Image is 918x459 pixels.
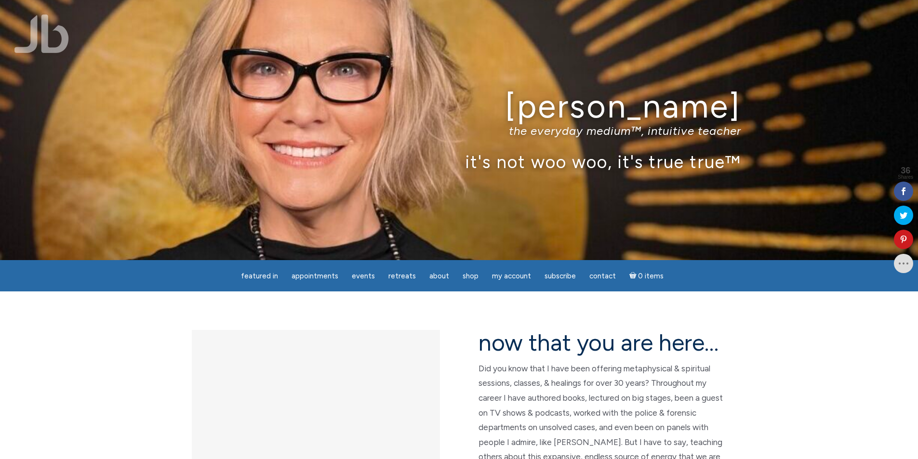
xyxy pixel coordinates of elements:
span: Subscribe [545,272,576,280]
span: Shop [463,272,479,280]
i: Cart [629,272,639,280]
a: Shop [457,267,484,286]
a: My Account [486,267,537,286]
a: Contact [584,267,622,286]
span: About [429,272,449,280]
span: Appointments [292,272,338,280]
h2: now that you are here… [479,330,727,355]
span: Contact [589,272,616,280]
p: it's not woo woo, it's true true™ [177,151,741,172]
span: My Account [492,272,531,280]
p: the everyday medium™, intuitive teacher [177,124,741,138]
img: Jamie Butler. The Everyday Medium [14,14,69,53]
a: Events [346,267,381,286]
h1: [PERSON_NAME] [177,88,741,124]
span: 0 items [638,273,664,280]
a: Subscribe [539,267,582,286]
span: Shares [898,175,913,180]
span: Events [352,272,375,280]
span: featured in [241,272,278,280]
a: featured in [235,267,284,286]
a: Retreats [383,267,422,286]
a: Cart0 items [624,266,670,286]
span: 36 [898,166,913,175]
span: Retreats [388,272,416,280]
a: Appointments [286,267,344,286]
a: About [424,267,455,286]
